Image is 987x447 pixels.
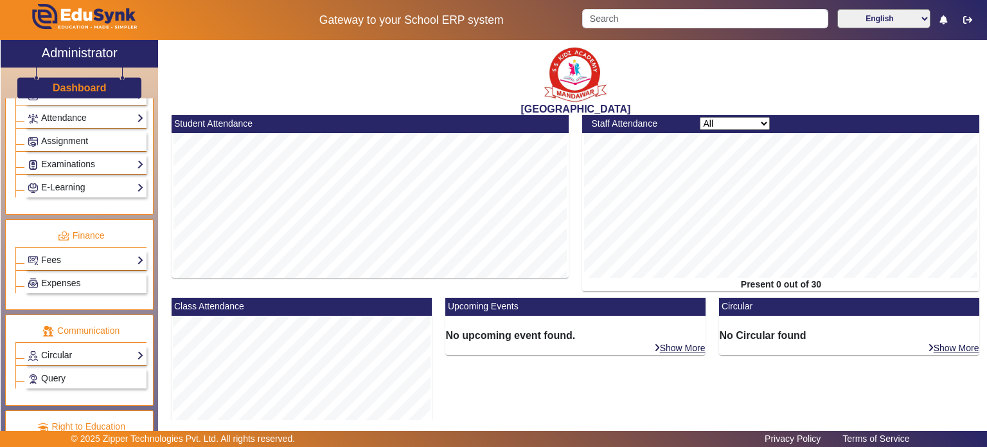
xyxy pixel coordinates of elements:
h6: No upcoming event found. [445,329,706,342]
span: Expenses [41,278,80,288]
h3: Dashboard [53,82,107,94]
a: Show More [654,342,706,354]
img: communication.png [42,325,54,337]
h2: Administrator [42,45,118,60]
img: Assignments.png [28,137,38,147]
img: finance.png [58,230,69,242]
span: Assignment [41,136,88,146]
div: Present 0 out of 30 [582,278,979,291]
p: Communication [15,324,147,338]
mat-card-header: Upcoming Events [445,298,706,316]
img: Support-tickets.png [28,374,38,384]
mat-card-header: Circular [719,298,979,316]
p: © 2025 Zipper Technologies Pvt. Ltd. All rights reserved. [71,432,296,446]
a: Assignment [28,134,144,149]
img: b9104f0a-387a-4379-b368-ffa933cda262 [544,43,608,103]
p: Finance [15,229,147,242]
a: Show More [927,342,980,354]
h5: Gateway to your School ERP system [254,14,569,27]
a: Expenses [28,276,144,291]
p: Right to Education [15,420,147,433]
a: Terms of Service [836,430,916,447]
img: rte.png [37,421,49,433]
a: Query [28,371,144,386]
div: Staff Attendance [585,117,693,131]
mat-card-header: Class Attendance [172,298,432,316]
a: Dashboard [52,81,107,95]
img: Payroll.png [28,278,38,288]
input: Search [582,9,828,28]
a: Privacy Policy [758,430,827,447]
span: Query [41,373,66,383]
h6: No Circular found [719,329,979,342]
h2: [GEOGRAPHIC_DATA] [165,103,986,115]
a: Administrator [1,40,158,68]
mat-card-header: Student Attendance [172,115,569,133]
